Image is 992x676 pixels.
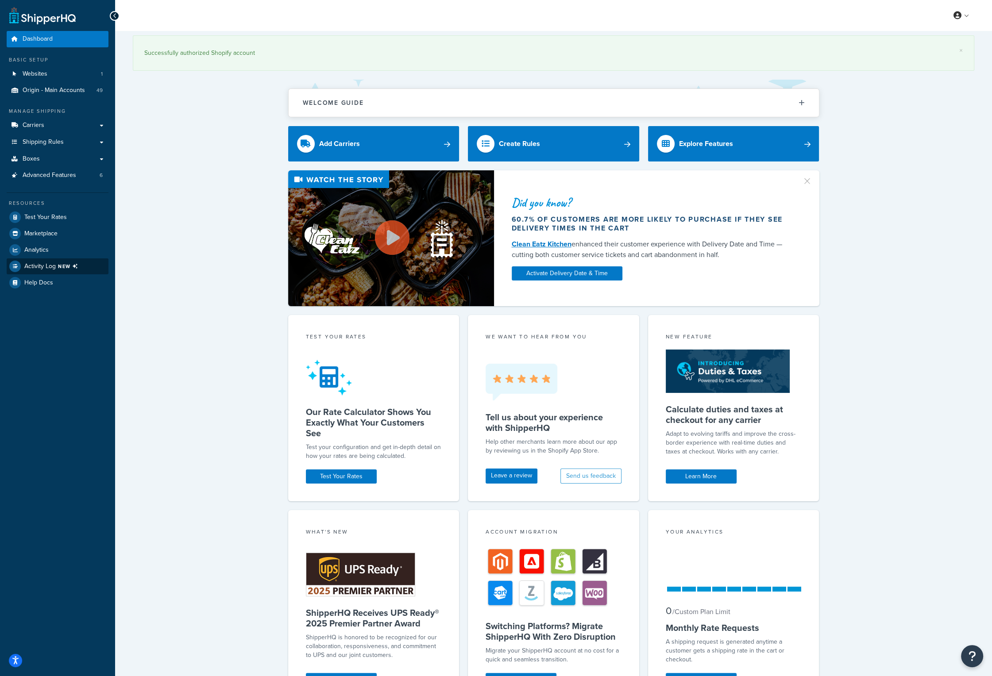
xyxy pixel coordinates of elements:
a: Analytics [7,242,108,258]
div: Account Migration [486,528,621,538]
h5: ShipperHQ Receives UPS Ready® 2025 Premier Partner Award [306,607,442,629]
div: Create Rules [499,138,540,150]
div: A shipping request is generated anytime a customer gets a shipping rate in the cart or checkout. [666,638,802,664]
p: we want to hear from you [486,333,621,341]
span: 6 [100,172,103,179]
li: Websites [7,66,108,82]
a: Dashboard [7,31,108,47]
span: Origin - Main Accounts [23,87,85,94]
h5: Monthly Rate Requests [666,622,802,633]
span: 49 [96,87,103,94]
small: / Custom Plan Limit [672,607,730,617]
a: Learn More [666,469,737,484]
a: Boxes [7,151,108,167]
div: enhanced their customer experience with Delivery Date and Time — cutting both customer service ti... [512,239,791,260]
a: Leave a review [486,469,537,484]
div: Test your configuration and get in-depth detail on how your rates are being calculated. [306,443,442,461]
a: Marketplace [7,226,108,242]
p: Adapt to evolving tariffs and improve the cross-border experience with real-time duties and taxes... [666,430,802,456]
h5: Switching Platforms? Migrate ShipperHQ With Zero Disruption [486,621,621,642]
span: Analytics [24,246,49,254]
span: Test Your Rates [24,214,67,221]
div: 60.7% of customers are more likely to purchase if they see delivery times in the cart [512,215,791,233]
div: What's New [306,528,442,538]
button: Send us feedback [560,469,621,484]
span: 0 [666,603,672,618]
h5: Tell us about your experience with ShipperHQ [486,412,621,433]
h5: Calculate duties and taxes at checkout for any carrier [666,404,802,425]
span: Carriers [23,122,44,129]
div: Manage Shipping [7,108,108,115]
a: Shipping Rules [7,134,108,150]
span: Advanced Features [23,172,76,179]
div: New Feature [666,333,802,343]
span: 1 [101,70,103,78]
a: Carriers [7,117,108,134]
a: Help Docs [7,275,108,291]
a: Advanced Features6 [7,167,108,184]
button: Welcome Guide [289,89,819,117]
a: × [959,47,963,54]
div: Successfully authorized Shopify account [144,47,963,59]
a: Websites1 [7,66,108,82]
span: Shipping Rules [23,138,64,146]
p: ShipperHQ is honored to be recognized for our collaboration, responsiveness, and commitment to UP... [306,633,442,660]
li: Advanced Features [7,167,108,184]
a: Clean Eatz Kitchen [512,239,571,249]
a: Create Rules [468,126,639,161]
h2: Welcome Guide [303,100,364,106]
span: NEW [58,263,81,270]
img: Video thumbnail [288,170,494,306]
li: [object Object] [7,258,108,274]
a: Activate Delivery Date & Time [512,266,622,280]
span: Activity Log [24,261,81,272]
a: Origin - Main Accounts49 [7,82,108,99]
span: Websites [23,70,47,78]
div: Did you know? [512,196,791,209]
p: Help other merchants learn more about our app by reviewing us in the Shopify App Store. [486,438,621,455]
button: Open Resource Center [961,645,983,667]
div: Explore Features [679,138,733,150]
span: Dashboard [23,35,53,43]
div: Your Analytics [666,528,802,538]
li: Origin - Main Accounts [7,82,108,99]
a: Explore Features [648,126,819,161]
span: Help Docs [24,279,53,287]
span: Boxes [23,155,40,163]
div: Migrate your ShipperHQ account at no cost for a quick and seamless transition. [486,646,621,664]
div: Resources [7,200,108,207]
div: Test your rates [306,333,442,343]
a: Activity LogNEW [7,258,108,274]
div: Add Carriers [319,138,360,150]
h5: Our Rate Calculator Shows You Exactly What Your Customers See [306,407,442,438]
a: Test Your Rates [306,469,377,484]
div: Basic Setup [7,56,108,64]
a: Test Your Rates [7,209,108,225]
span: Marketplace [24,230,58,238]
a: Add Carriers [288,126,459,161]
